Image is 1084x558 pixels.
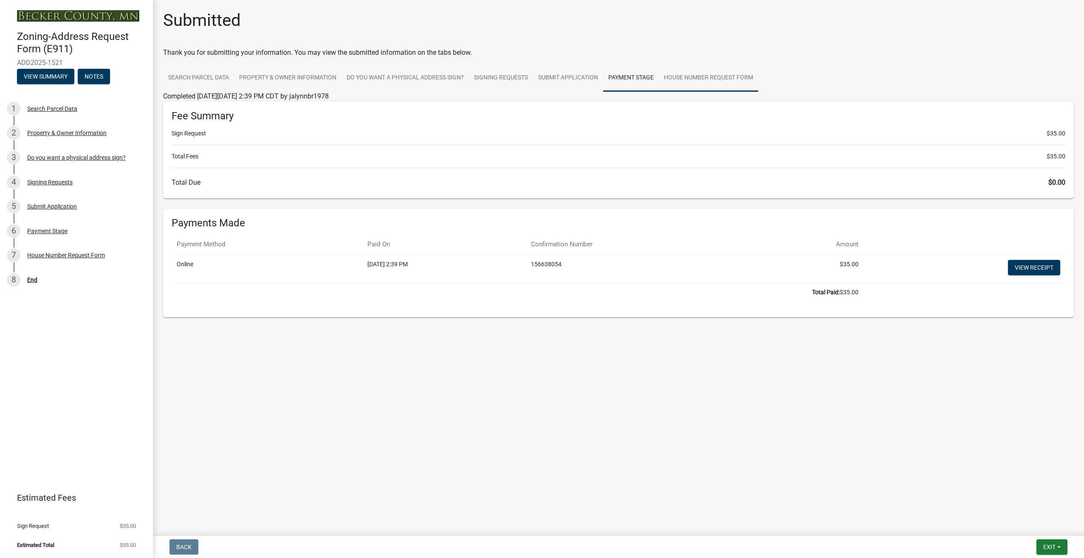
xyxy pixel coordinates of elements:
h6: Payments Made [172,217,1065,229]
div: End [27,277,37,283]
div: Payment Stage [27,228,68,234]
a: House Number Request Form [659,65,758,92]
span: Exit [1043,544,1056,550]
a: Do you want a physical address sign? [342,65,469,92]
div: Signing Requests [27,179,73,185]
div: House Number Request Form [27,252,105,258]
div: 6 [7,224,20,238]
b: Total Paid: [812,289,840,296]
span: $35.00 [120,523,136,529]
a: Property & Owner Information [234,65,342,92]
div: 7 [7,248,20,262]
a: View receipt [1008,260,1060,275]
div: 5 [7,200,20,213]
th: Payment Method [172,234,362,254]
span: $35.00 [120,542,136,548]
div: Property & Owner Information [27,130,107,136]
wm-modal-confirm: Notes [78,73,110,80]
a: Payment Stage [603,65,659,92]
div: 8 [7,273,20,287]
td: [DATE] 2:39 PM [362,254,526,282]
button: Exit [1036,539,1067,555]
h1: Submitted [163,10,241,31]
span: ADD2025-1521 [17,59,136,67]
span: $35.00 [1047,152,1065,161]
wm-modal-confirm: Summary [17,73,74,80]
a: Search Parcel Data [163,65,234,92]
h6: Total Due [172,178,1065,186]
div: 4 [7,175,20,189]
a: Submit Application [533,65,603,92]
div: 1 [7,102,20,116]
span: Sign Request [17,523,49,529]
td: $35.00 [172,282,864,302]
img: Becker County, Minnesota [17,10,139,22]
button: Notes [78,69,110,84]
td: 156638054 [526,254,758,282]
li: Total Fees [172,152,1065,161]
div: 3 [7,151,20,164]
div: Search Parcel Data [27,106,77,112]
th: Amount [758,234,864,254]
button: View Summary [17,69,74,84]
td: $35.00 [758,254,864,282]
span: Completed [DATE][DATE] 2:39 PM CDT by jalynnbr1978 [163,92,329,100]
th: Paid On [362,234,526,254]
a: Estimated Fees [7,489,139,506]
span: Estimated Total [17,542,54,548]
h6: Fee Summary [172,110,1065,122]
button: Back [169,539,198,555]
h4: Zoning-Address Request Form (E911) [17,31,146,55]
td: Online [172,254,362,282]
span: $0.00 [1048,178,1065,186]
div: Thank you for submitting your information. You may view the submitted information on the tabs below. [163,48,1074,58]
div: Submit Application [27,203,77,209]
th: Confirmation Number [526,234,758,254]
li: Sign Request [172,129,1065,138]
span: $35.00 [1047,129,1065,138]
div: Do you want a physical address sign? [27,155,126,161]
div: 2 [7,126,20,140]
a: Signing Requests [469,65,533,92]
span: Back [176,544,192,550]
